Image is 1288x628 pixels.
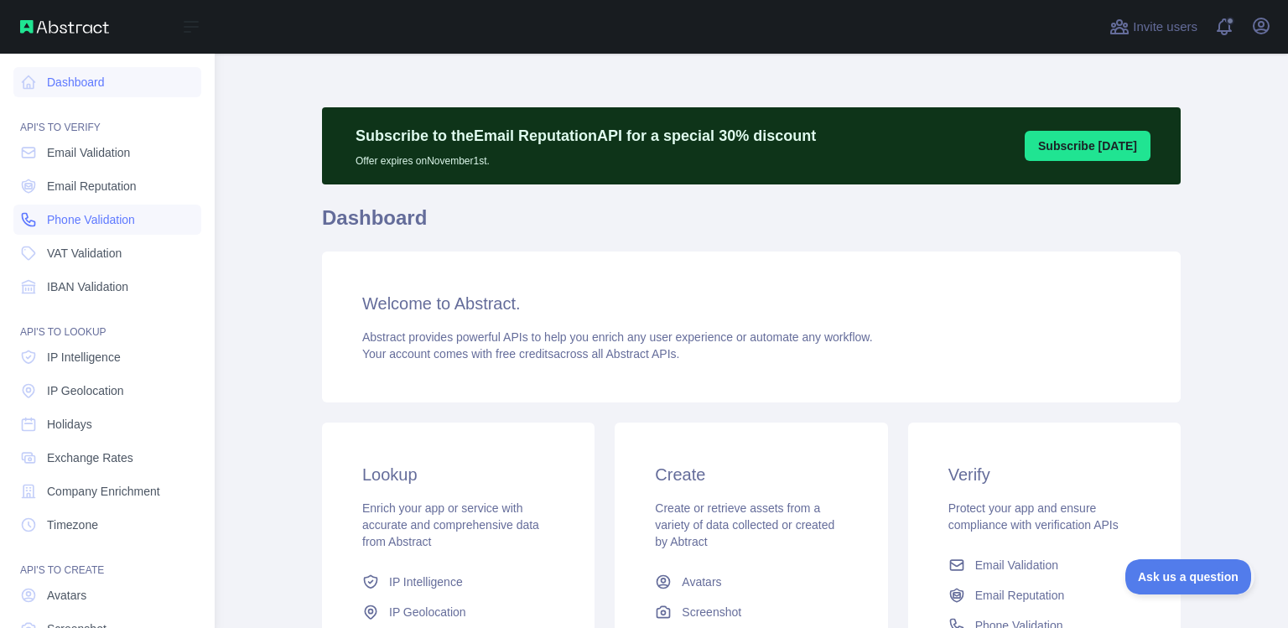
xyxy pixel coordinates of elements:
span: VAT Validation [47,245,122,262]
a: IP Intelligence [13,342,201,372]
a: IBAN Validation [13,272,201,302]
a: Email Validation [13,138,201,168]
iframe: Toggle Customer Support [1125,559,1254,594]
span: IP Intelligence [389,574,463,590]
a: Email Validation [942,550,1147,580]
span: Your account comes with across all Abstract APIs. [362,347,679,361]
span: IBAN Validation [47,278,128,295]
span: Abstract provides powerful APIs to help you enrich any user experience or automate any workflow. [362,330,873,344]
button: Invite users [1106,13,1201,40]
a: IP Geolocation [13,376,201,406]
span: Holidays [47,416,92,433]
img: Abstract API [20,20,109,34]
span: Avatars [682,574,721,590]
a: Dashboard [13,67,201,97]
span: IP Geolocation [389,604,466,620]
a: IP Geolocation [356,597,561,627]
span: IP Geolocation [47,382,124,399]
span: Email Reputation [47,178,137,195]
a: Company Enrichment [13,476,201,506]
span: IP Intelligence [47,349,121,366]
span: Email Validation [975,557,1058,574]
a: Email Reputation [942,580,1147,610]
h3: Lookup [362,463,554,486]
span: free credits [496,347,553,361]
span: Avatars [47,587,86,604]
p: Subscribe to the Email Reputation API for a special 30 % discount [356,124,816,148]
span: Screenshot [682,604,741,620]
h1: Dashboard [322,205,1181,245]
span: Email Reputation [975,587,1065,604]
a: Avatars [13,580,201,610]
span: Create or retrieve assets from a variety of data collected or created by Abtract [655,501,834,548]
a: Holidays [13,409,201,439]
a: Screenshot [648,597,854,627]
h3: Verify [948,463,1140,486]
a: Avatars [648,567,854,597]
a: VAT Validation [13,238,201,268]
a: Phone Validation [13,205,201,235]
span: Email Validation [47,144,130,161]
span: Protect your app and ensure compliance with verification APIs [948,501,1119,532]
a: Exchange Rates [13,443,201,473]
span: Phone Validation [47,211,135,228]
div: API'S TO CREATE [13,543,201,577]
span: Invite users [1133,18,1197,37]
a: IP Intelligence [356,567,561,597]
span: Timezone [47,516,98,533]
a: Email Reputation [13,171,201,201]
p: Offer expires on November 1st. [356,148,816,168]
span: Exchange Rates [47,449,133,466]
button: Subscribe [DATE] [1025,131,1150,161]
span: Enrich your app or service with accurate and comprehensive data from Abstract [362,501,539,548]
div: API'S TO LOOKUP [13,305,201,339]
div: API'S TO VERIFY [13,101,201,134]
a: Timezone [13,510,201,540]
span: Company Enrichment [47,483,160,500]
h3: Create [655,463,847,486]
h3: Welcome to Abstract. [362,292,1140,315]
